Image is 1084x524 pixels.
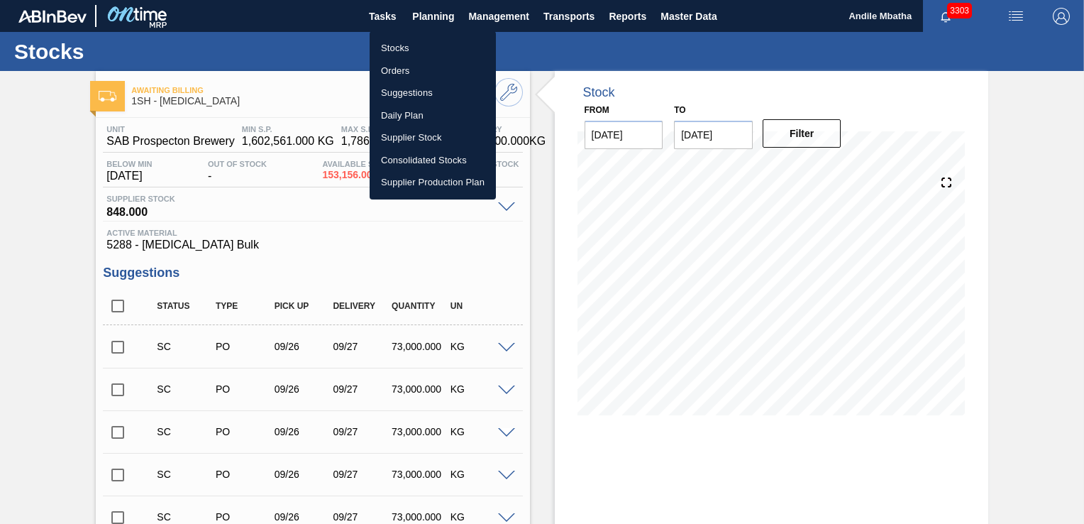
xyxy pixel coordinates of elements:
[370,149,496,172] a: Consolidated Stocks
[370,104,496,127] a: Daily Plan
[370,171,496,194] a: Supplier Production Plan
[370,60,496,82] a: Orders
[370,126,496,149] a: Supplier Stock
[370,37,496,60] a: Stocks
[370,82,496,104] a: Suggestions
